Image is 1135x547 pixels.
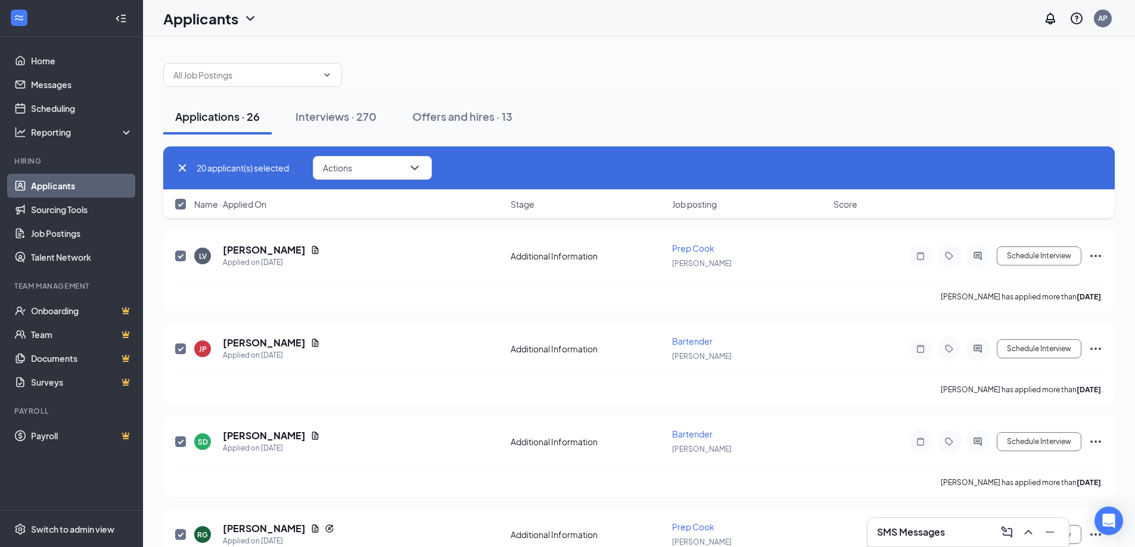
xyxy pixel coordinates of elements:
span: 20 applicant(s) selected [197,161,289,174]
span: Score [834,198,857,210]
div: Additional Information [511,343,665,355]
button: ComposeMessage [997,523,1016,542]
svg: Settings [14,523,26,535]
div: Open Intercom Messenger [1094,507,1123,535]
h5: [PERSON_NAME] [223,243,306,257]
span: Prep Cook [672,521,714,532]
p: [PERSON_NAME] has applied more than . [941,385,1103,395]
a: SurveysCrown [31,370,133,394]
span: Stage [511,198,534,210]
b: [DATE] [1077,385,1101,394]
h3: SMS Messages [877,526,945,539]
h5: [PERSON_NAME] [223,522,306,535]
button: Schedule Interview [997,339,1081,358]
svg: Note [913,437,928,446]
svg: Analysis [14,126,26,138]
div: JP [199,344,207,354]
h1: Applicants [163,8,238,29]
svg: Reapply [325,524,334,533]
span: [PERSON_NAME] [672,259,732,268]
div: Offers and hires · 13 [412,109,512,124]
span: Bartender [672,429,713,439]
div: Additional Information [511,250,665,262]
svg: WorkstreamLogo [13,12,25,24]
svg: Ellipses [1089,435,1103,449]
a: Job Postings [31,221,133,245]
svg: Minimize [1043,525,1057,539]
span: Name · Applied On [194,198,266,210]
a: DocumentsCrown [31,346,133,370]
div: LV [199,251,207,261]
svg: ChevronDown [408,161,422,175]
svg: Document [310,431,320,440]
svg: Note [913,344,928,354]
div: Switch to admin view [31,523,114,535]
b: [DATE] [1077,478,1101,487]
svg: ActiveChat [971,344,985,354]
div: Applied on [DATE] [223,535,334,547]
span: Actions [323,164,352,172]
svg: ActiveChat [971,437,985,446]
h5: [PERSON_NAME] [223,429,306,442]
div: Reporting [31,126,133,138]
span: Job posting [672,198,717,210]
a: Scheduling [31,96,133,120]
div: Applications · 26 [175,109,260,124]
svg: Tag [942,344,956,354]
a: Talent Network [31,245,133,269]
input: All Job Postings [173,68,318,82]
div: AP [1098,13,1108,23]
button: Schedule Interview [997,246,1081,265]
div: Applied on [DATE] [223,442,320,454]
div: Payroll [14,406,130,416]
svg: Document [310,524,320,533]
svg: ChevronDown [322,70,332,80]
p: [PERSON_NAME] has applied more than . [941,292,1103,302]
div: SD [198,437,208,447]
svg: Cross [175,161,189,175]
span: [PERSON_NAME] [672,537,732,546]
a: Sourcing Tools [31,198,133,221]
button: ActionsChevronDown [313,156,432,180]
a: Home [31,49,133,73]
span: Prep Cook [672,243,714,254]
a: Messages [31,73,133,96]
div: Hiring [14,156,130,166]
a: OnboardingCrown [31,299,133,323]
svg: QuestionInfo [1069,11,1084,26]
a: TeamCrown [31,323,133,346]
a: Applicants [31,174,133,198]
svg: Tag [942,251,956,261]
svg: ActiveChat [971,251,985,261]
svg: ComposeMessage [1000,525,1014,539]
button: Schedule Interview [997,432,1081,451]
div: Applied on [DATE] [223,257,320,268]
span: Bartender [672,336,713,346]
div: Interviews · 270 [296,109,377,124]
div: Applied on [DATE] [223,349,320,361]
svg: Notifications [1043,11,1058,26]
svg: Note [913,251,928,261]
h5: [PERSON_NAME] [223,336,306,349]
svg: Ellipses [1089,527,1103,542]
span: [PERSON_NAME] [672,445,732,454]
b: [DATE] [1077,292,1101,301]
svg: Document [310,245,320,255]
button: Minimize [1040,523,1059,542]
div: RG [197,530,208,540]
div: Team Management [14,281,130,291]
svg: Ellipses [1089,342,1103,356]
div: Additional Information [511,529,665,540]
svg: ChevronDown [243,11,257,26]
svg: Collapse [115,12,127,24]
p: [PERSON_NAME] has applied more than . [941,477,1103,487]
svg: Ellipses [1089,249,1103,263]
svg: Tag [942,437,956,446]
a: PayrollCrown [31,424,133,448]
svg: ChevronUp [1021,525,1036,539]
div: Additional Information [511,436,665,448]
svg: Document [310,338,320,348]
span: [PERSON_NAME] [672,352,732,361]
button: ChevronUp [1019,523,1038,542]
